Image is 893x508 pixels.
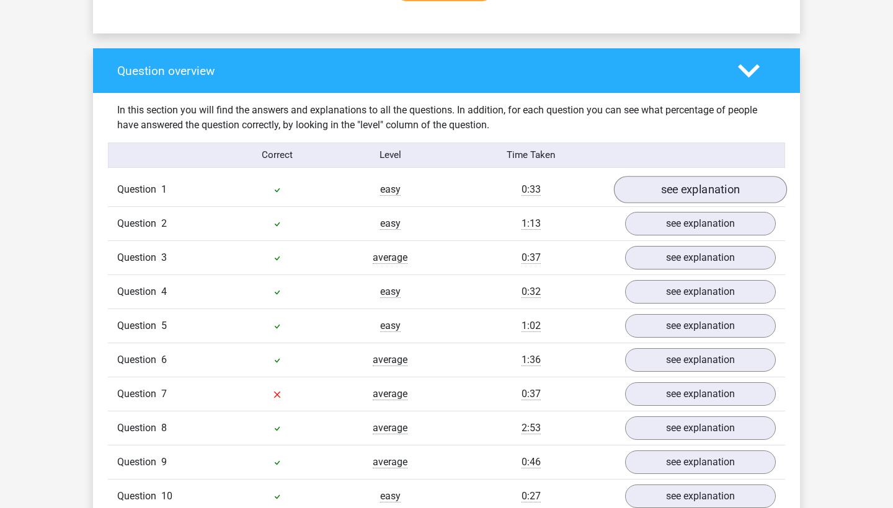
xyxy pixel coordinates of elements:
[380,183,401,196] span: easy
[522,388,541,400] span: 0:37
[161,252,167,263] span: 3
[625,314,776,338] a: see explanation
[373,252,407,264] span: average
[108,103,785,133] div: In this section you will find the answers and explanations to all the questions. In addition, for...
[522,252,541,264] span: 0:37
[117,182,161,197] span: Question
[161,183,167,195] span: 1
[117,353,161,367] span: Question
[373,388,407,400] span: average
[161,456,167,468] span: 9
[161,286,167,297] span: 4
[117,318,161,333] span: Question
[373,422,407,434] span: average
[625,382,776,406] a: see explanation
[117,216,161,231] span: Question
[522,320,541,332] span: 1:02
[334,148,446,162] div: Level
[373,456,407,468] span: average
[625,450,776,474] a: see explanation
[380,490,401,502] span: easy
[373,354,407,366] span: average
[161,388,167,400] span: 7
[625,246,776,269] a: see explanation
[522,354,541,366] span: 1:36
[625,484,776,508] a: see explanation
[117,387,161,401] span: Question
[161,217,167,229] span: 2
[161,354,167,366] span: 6
[522,422,541,434] span: 2:53
[161,490,172,502] span: 10
[117,455,161,470] span: Question
[625,280,776,304] a: see explanation
[625,348,776,372] a: see explanation
[117,64,719,78] h4: Question overview
[117,250,161,265] span: Question
[522,183,541,196] span: 0:33
[380,286,401,298] span: easy
[522,286,541,298] span: 0:32
[625,212,776,235] a: see explanation
[522,456,541,468] span: 0:46
[614,176,787,203] a: see explanation
[117,489,161,504] span: Question
[117,421,161,436] span: Question
[161,422,167,434] span: 8
[221,148,334,162] div: Correct
[446,148,616,162] div: Time Taken
[522,490,541,502] span: 0:27
[522,217,541,230] span: 1:13
[161,320,167,331] span: 5
[380,217,401,230] span: easy
[380,320,401,332] span: easy
[625,416,776,440] a: see explanation
[117,284,161,299] span: Question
